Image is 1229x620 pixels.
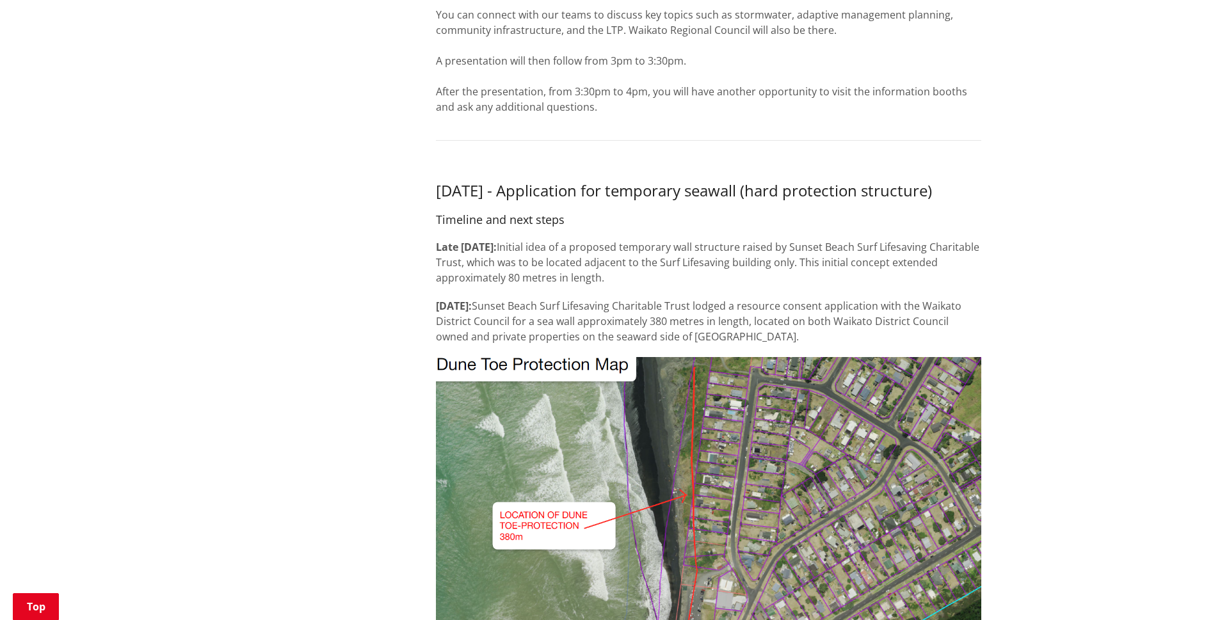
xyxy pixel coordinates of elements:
[1170,566,1216,612] iframe: Messenger Launcher
[13,593,59,620] a: Top
[436,182,981,200] h3: [DATE] - Application for temporary seawall (hard protection structure)
[436,213,981,227] h4: Timeline and next steps
[436,240,979,285] span: Initial idea of a proposed temporary wall structure raised by Sunset Beach Surf Lifesaving Charit...
[436,299,472,313] strong: [DATE]:
[436,299,961,344] span: Sunset Beach Surf Lifesaving Charitable Trust lodged a resource consent application with the Waik...
[436,240,497,254] strong: Late [DATE]:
